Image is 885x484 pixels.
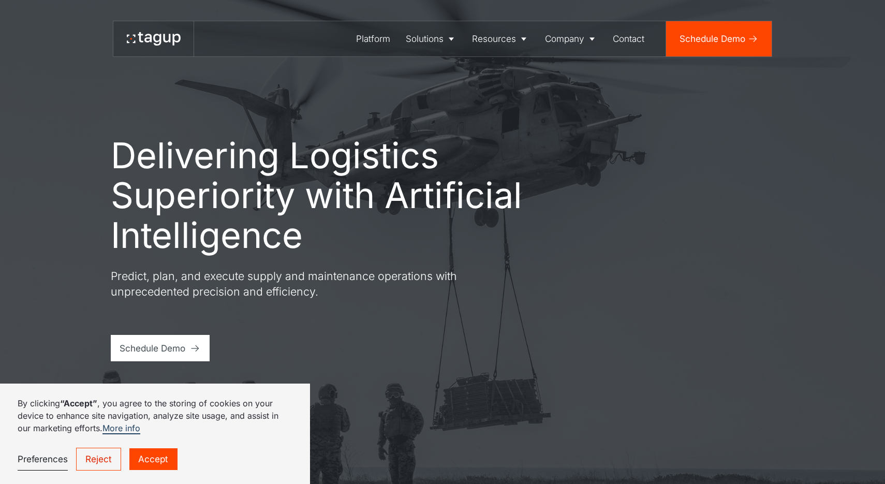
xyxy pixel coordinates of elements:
h1: Delivering Logistics Superiority with Artificial Intelligence [111,136,545,255]
a: Company [537,21,606,56]
a: Solutions [398,21,465,56]
div: Contact [613,32,644,46]
div: Solutions [406,32,444,46]
a: Preferences [18,448,68,471]
p: Predict, plan, and execute supply and maintenance operations with unprecedented precision and eff... [111,269,483,300]
a: Schedule Demo [666,21,772,56]
a: Resources [464,21,537,56]
a: Reject [76,448,121,471]
a: Schedule Demo [111,335,210,361]
a: Accept [129,448,177,471]
div: Schedule Demo [680,32,745,46]
div: Company [545,32,584,46]
a: Contact [606,21,653,56]
a: More info [102,423,140,434]
div: Resources [472,32,516,46]
div: Platform [356,32,390,46]
p: By clicking , you agree to the storing of cookies on your device to enhance site navigation, anal... [18,397,292,434]
div: Schedule Demo [120,342,185,355]
strong: “Accept” [60,398,97,408]
a: Platform [348,21,398,56]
